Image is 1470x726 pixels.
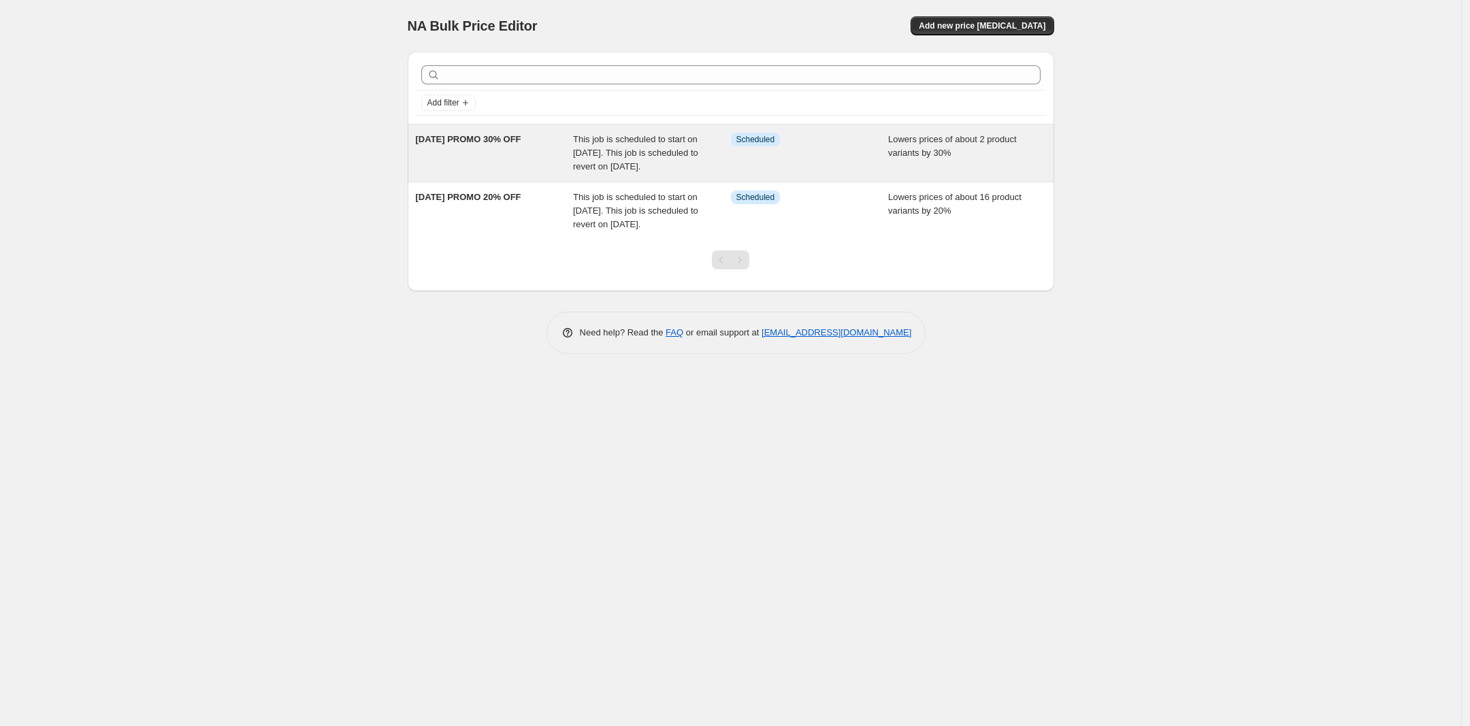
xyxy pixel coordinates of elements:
a: [EMAIL_ADDRESS][DOMAIN_NAME] [762,327,911,337]
span: This job is scheduled to start on [DATE]. This job is scheduled to revert on [DATE]. [573,192,698,229]
span: or email support at [683,327,762,337]
nav: Pagination [712,250,749,269]
span: [DATE] PROMO 20% OFF [416,192,521,202]
span: Lowers prices of about 16 product variants by 20% [888,192,1022,216]
span: Add new price [MEDICAL_DATA] [919,20,1045,31]
span: Lowers prices of about 2 product variants by 30% [888,134,1017,158]
span: Need help? Read the [580,327,666,337]
button: Add new price [MEDICAL_DATA] [911,16,1053,35]
span: NA Bulk Price Editor [408,18,538,33]
span: This job is scheduled to start on [DATE]. This job is scheduled to revert on [DATE]. [573,134,698,171]
span: Scheduled [736,134,775,145]
span: Add filter [427,97,459,108]
a: FAQ [666,327,683,337]
span: Scheduled [736,192,775,203]
button: Add filter [421,95,476,111]
span: [DATE] PROMO 30% OFF [416,134,521,144]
